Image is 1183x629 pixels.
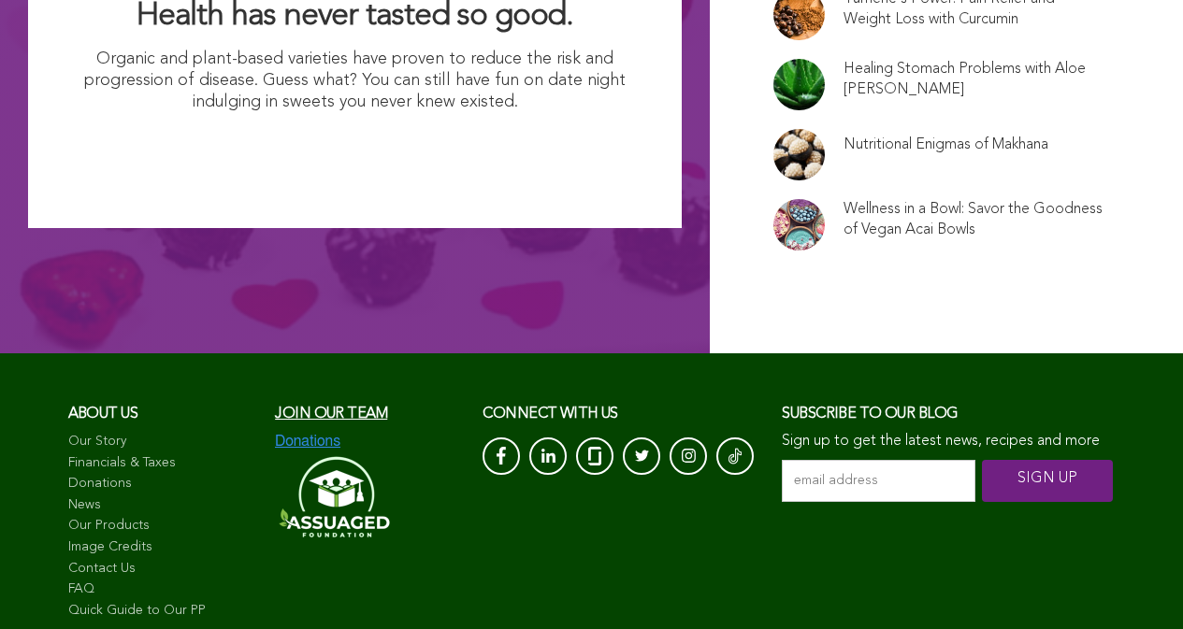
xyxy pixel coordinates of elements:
p: Organic and plant-based varieties have proven to reduce the risk and progression of disease. Gues... [65,49,644,114]
a: Image Credits [68,538,257,557]
a: News [68,496,257,515]
a: Financials & Taxes [68,454,257,473]
img: I Want Organic Shopping For Less [171,123,539,191]
a: Our Story [68,433,257,451]
span: About us [68,407,138,422]
img: Assuaged-Foundation-Logo-White [275,450,391,543]
input: email address [782,460,975,502]
a: Nutritional Enigmas of Makhana [844,135,1048,155]
h3: Subscribe to our blog [782,400,1115,428]
img: glassdoor_White [588,447,601,465]
a: FAQ [68,580,257,599]
a: Donations [68,475,257,493]
img: Donations [275,433,340,450]
a: Our Products [68,517,257,536]
input: SIGN UP [982,460,1113,502]
a: Join our team [275,407,387,422]
iframe: Chat Widget [1089,539,1183,629]
img: Tik-Tok-Icon [729,447,742,465]
a: Quick Guide to Our PP [68,602,257,621]
a: Contact Us [68,560,257,579]
p: Sign up to get the latest news, recipes and more [782,433,1115,450]
span: CONNECT with us [483,407,618,422]
a: Wellness in a Bowl: Savor the Goodness of Vegan Acai Bowls [844,199,1104,240]
a: Healing Stomach Problems with Aloe [PERSON_NAME] [844,59,1104,100]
